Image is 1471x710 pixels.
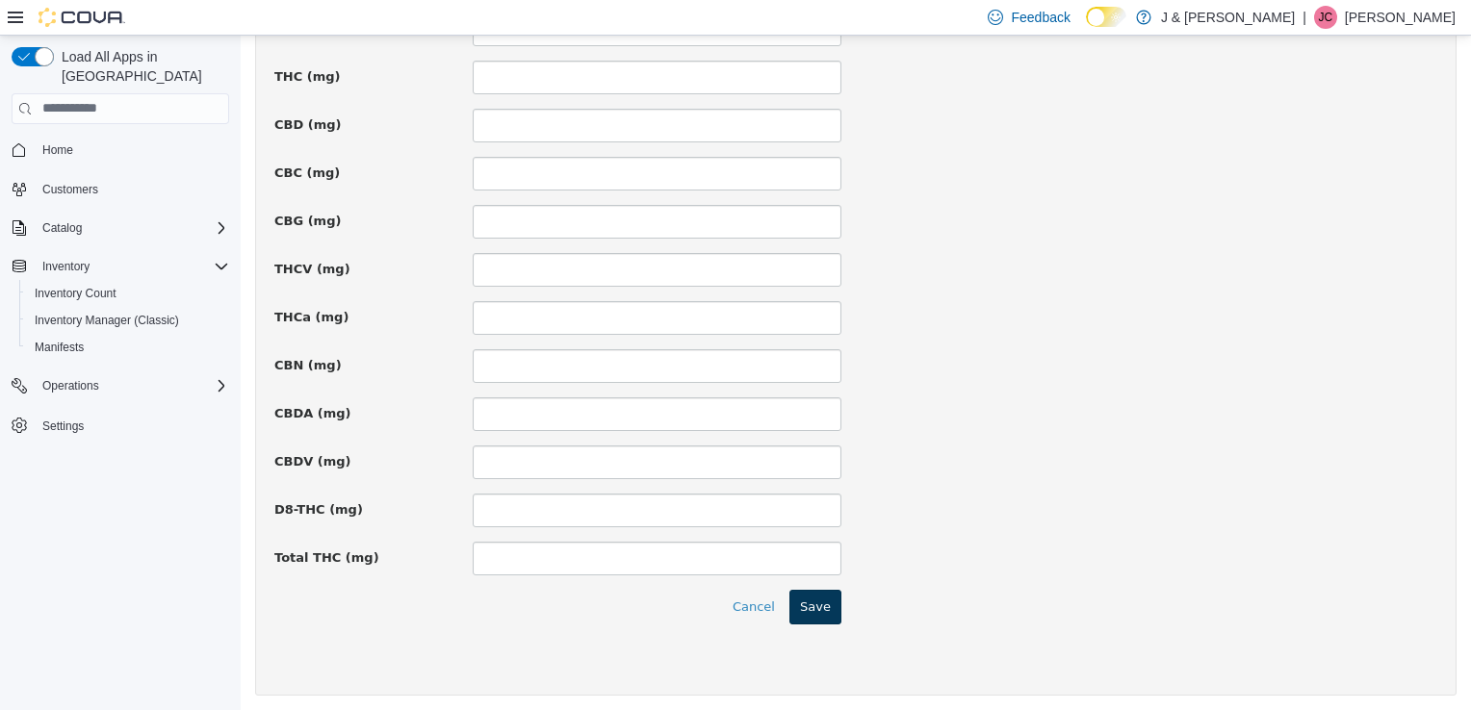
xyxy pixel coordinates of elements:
[27,309,229,332] span: Inventory Manager (Classic)
[34,322,101,337] span: CBN (mg)
[42,142,73,158] span: Home
[4,372,237,399] button: Operations
[27,282,124,305] a: Inventory Count
[27,336,229,359] span: Manifests
[35,413,229,437] span: Settings
[34,34,100,48] span: THC (mg)
[27,282,229,305] span: Inventory Count
[35,340,84,355] span: Manifests
[1011,8,1070,27] span: Feedback
[42,220,82,236] span: Catalog
[1345,6,1456,29] p: [PERSON_NAME]
[35,255,229,278] span: Inventory
[34,515,139,529] span: Total THC (mg)
[35,139,81,162] a: Home
[34,274,108,289] span: THCa (mg)
[35,177,229,201] span: Customers
[1303,6,1306,29] p: |
[34,467,122,481] span: D8-THC (mg)
[34,370,111,385] span: CBDA (mg)
[4,175,237,203] button: Customers
[35,374,107,397] button: Operations
[27,336,91,359] a: Manifests
[12,128,229,490] nav: Complex example
[1086,7,1126,27] input: Dark Mode
[35,138,229,162] span: Home
[481,554,545,589] button: Cancel
[4,253,237,280] button: Inventory
[19,334,237,361] button: Manifests
[34,82,101,96] span: CBD (mg)
[34,418,111,433] span: CBDV (mg)
[4,136,237,164] button: Home
[39,8,125,27] img: Cova
[42,378,99,393] span: Operations
[4,215,237,241] button: Catalog
[35,313,179,328] span: Inventory Manager (Classic)
[19,280,237,307] button: Inventory Count
[35,216,229,240] span: Catalog
[1161,6,1295,29] p: J & [PERSON_NAME]
[1086,27,1087,28] span: Dark Mode
[19,307,237,334] button: Inventory Manager (Classic)
[35,286,116,301] span: Inventory Count
[35,216,90,240] button: Catalog
[27,309,187,332] a: Inventory Manager (Classic)
[35,415,91,438] a: Settings
[4,411,237,439] button: Settings
[1319,6,1333,29] span: JC
[35,374,229,397] span: Operations
[35,255,97,278] button: Inventory
[42,259,90,274] span: Inventory
[42,182,98,197] span: Customers
[549,554,601,589] button: Save
[54,47,229,86] span: Load All Apps in [GEOGRAPHIC_DATA]
[1314,6,1337,29] div: Jared Cooney
[34,130,99,144] span: CBC (mg)
[35,178,106,201] a: Customers
[34,226,110,241] span: THCV (mg)
[42,418,84,434] span: Settings
[34,178,100,192] span: CBG (mg)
